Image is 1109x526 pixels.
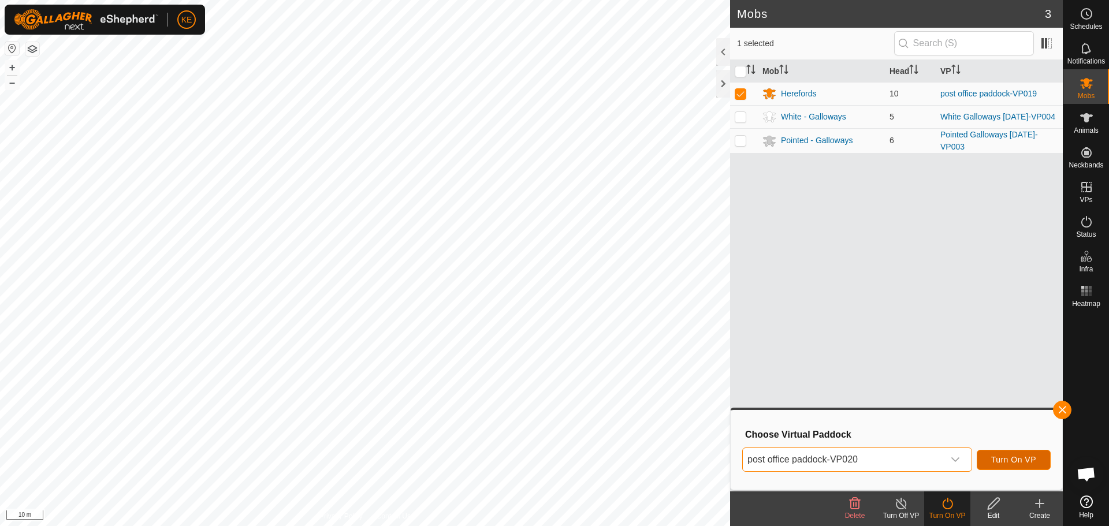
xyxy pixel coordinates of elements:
[14,9,158,30] img: Gallagher Logo
[745,429,1051,440] h3: Choose Virtual Paddock
[746,66,756,76] p-sorticon: Activate to sort
[970,510,1017,521] div: Edit
[940,130,1038,151] a: Pointed Galloways [DATE]-VP003
[890,136,894,145] span: 6
[5,61,19,74] button: +
[25,42,39,56] button: Map Layers
[1079,266,1093,273] span: Infra
[737,38,894,50] span: 1 selected
[181,14,192,26] span: KE
[1045,5,1051,23] span: 3
[1069,457,1104,491] div: Open chat
[1067,58,1105,65] span: Notifications
[377,511,411,521] a: Contact Us
[940,112,1055,121] a: White Galloways [DATE]-VP004
[743,448,944,471] span: post office paddock-VP020
[878,510,924,521] div: Turn Off VP
[758,60,885,83] th: Mob
[885,60,936,83] th: Head
[845,512,865,520] span: Delete
[936,60,1063,83] th: VP
[1080,196,1092,203] span: VPs
[991,455,1036,464] span: Turn On VP
[890,89,899,98] span: 10
[781,135,853,147] div: Pointed - Galloways
[894,31,1034,55] input: Search (S)
[1017,510,1063,521] div: Create
[1070,23,1102,30] span: Schedules
[1074,127,1099,134] span: Animals
[1076,231,1096,238] span: Status
[1063,491,1109,523] a: Help
[977,450,1051,470] button: Turn On VP
[5,76,19,89] button: –
[951,66,961,76] p-sorticon: Activate to sort
[1072,300,1100,307] span: Heatmap
[924,510,970,521] div: Turn On VP
[779,66,788,76] p-sorticon: Activate to sort
[319,511,363,521] a: Privacy Policy
[944,448,967,471] div: dropdown trigger
[909,66,918,76] p-sorticon: Activate to sort
[781,88,816,100] div: Herefords
[890,112,894,121] span: 5
[1069,162,1103,169] span: Neckbands
[1078,92,1095,99] span: Mobs
[781,111,846,123] div: White - Galloways
[1079,512,1093,518] span: Help
[940,89,1037,98] a: post office paddock-VP019
[737,7,1045,21] h2: Mobs
[5,42,19,55] button: Reset Map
